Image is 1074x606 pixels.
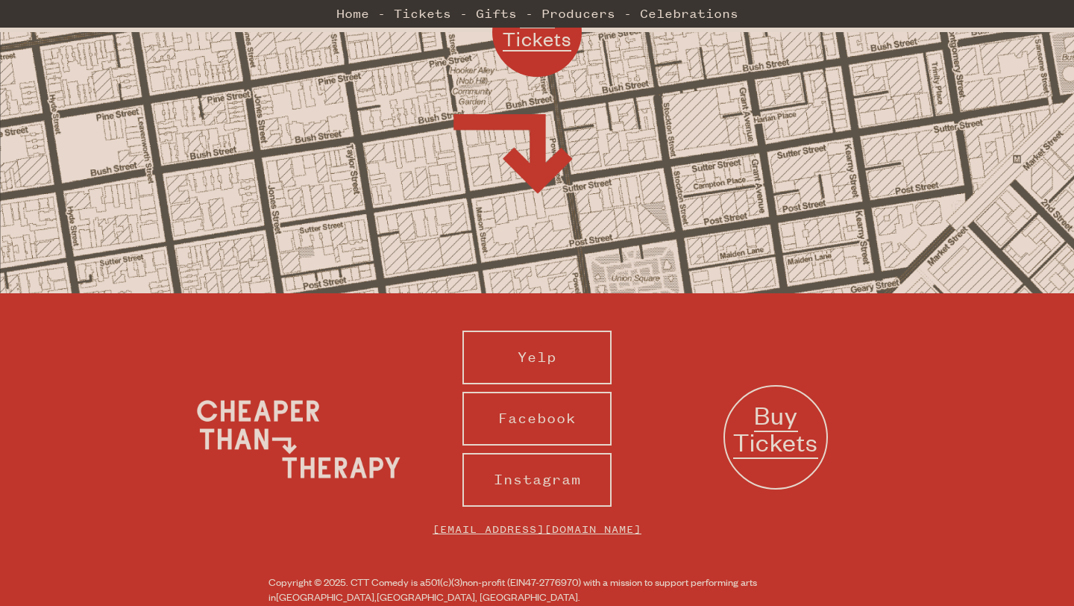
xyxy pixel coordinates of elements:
[418,514,656,545] a: [EMAIL_ADDRESS][DOMAIN_NAME]
[186,383,410,495] img: Cheaper Than Therapy
[462,331,612,384] a: Yelp
[733,399,818,459] span: Buy Tickets
[425,575,462,589] span: 501(c)(3)
[276,590,377,604] span: [GEOGRAPHIC_DATA],
[723,385,828,490] a: Buy Tickets
[525,575,539,589] span: 47-
[268,575,805,605] small: Copyright © 2025. CTT Comedy is a non-profit (EIN 2776970) with a mission to support performing a...
[462,453,612,507] a: Instagram
[462,392,612,446] a: Facebook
